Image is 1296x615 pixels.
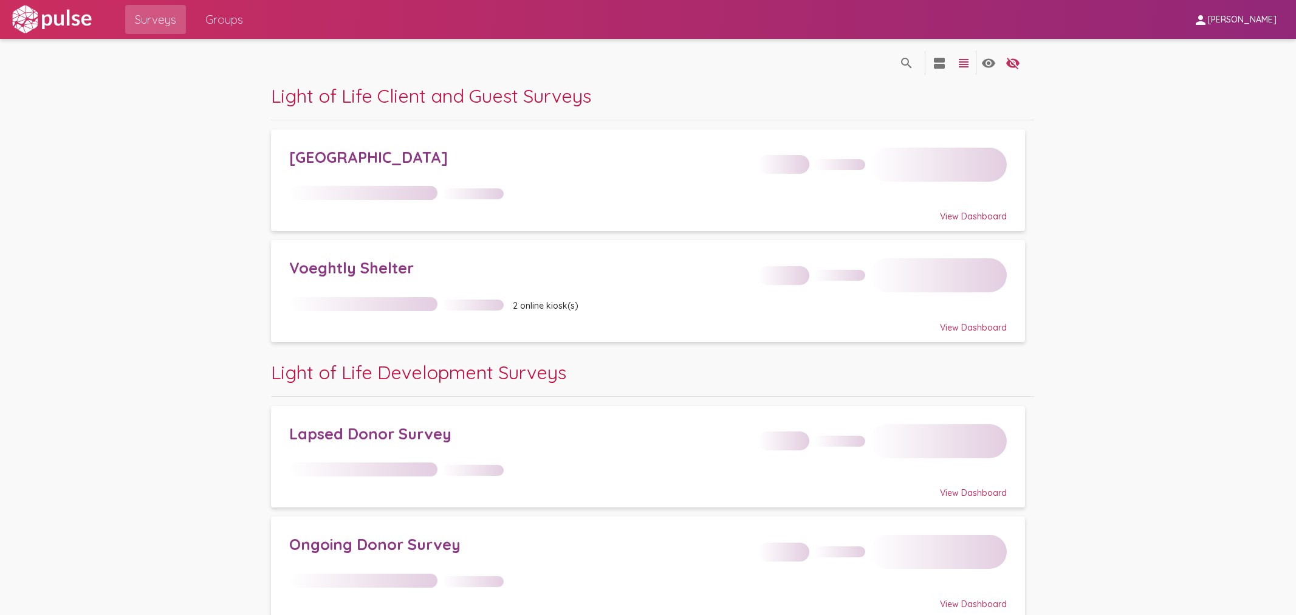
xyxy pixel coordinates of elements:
button: [PERSON_NAME] [1184,8,1286,30]
mat-icon: language [956,56,971,70]
button: language [951,50,976,75]
a: [GEOGRAPHIC_DATA]View Dashboard [271,129,1024,231]
span: Light of Life Development Surveys [271,360,566,384]
span: Light of Life Client and Guest Surveys [271,84,591,108]
button: language [976,50,1001,75]
button: language [1001,50,1025,75]
a: Groups [196,5,253,34]
mat-icon: language [981,56,996,70]
div: Voeghtly Shelter [289,258,749,277]
a: Lapsed Donor SurveyView Dashboard [271,406,1024,507]
div: Lapsed Donor Survey [289,424,749,443]
div: View Dashboard [289,311,1006,333]
span: Groups [205,9,243,30]
mat-icon: language [932,56,947,70]
div: View Dashboard [289,588,1006,610]
a: Surveys [125,5,186,34]
div: View Dashboard [289,200,1006,222]
button: language [894,50,919,75]
span: Surveys [135,9,176,30]
div: [GEOGRAPHIC_DATA] [289,148,749,167]
div: View Dashboard [289,476,1006,498]
span: 2 online kiosk(s) [513,300,578,311]
mat-icon: person [1193,13,1208,27]
div: Ongoing Donor Survey [289,535,749,554]
a: Voeghtly Shelter2 online kiosk(s)View Dashboard [271,240,1024,342]
button: language [927,50,951,75]
mat-icon: language [899,56,914,70]
span: [PERSON_NAME] [1208,15,1277,26]
mat-icon: language [1006,56,1020,70]
img: white-logo.svg [10,4,94,35]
